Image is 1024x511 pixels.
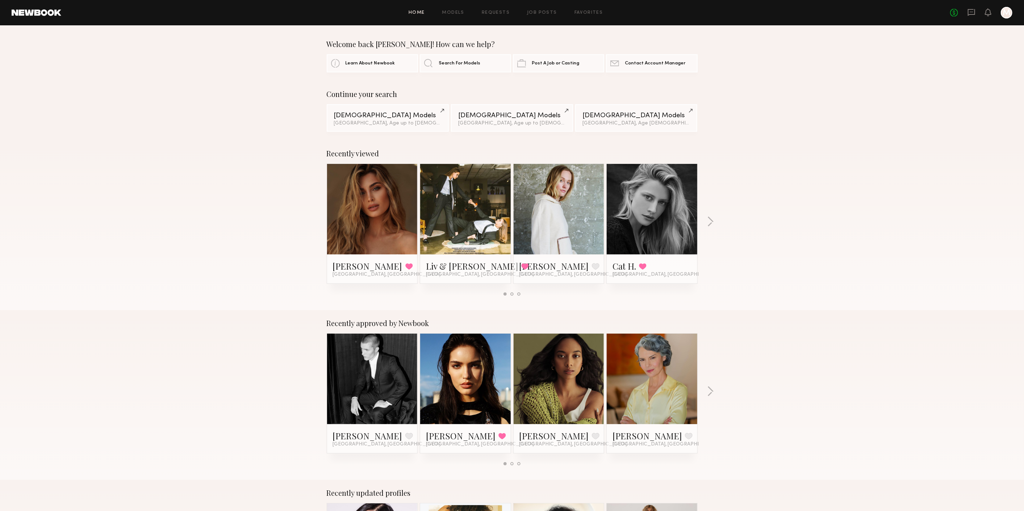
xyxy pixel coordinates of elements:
[439,61,480,66] span: Search For Models
[613,260,636,272] a: Cat H.
[613,430,682,442] a: [PERSON_NAME]
[625,61,685,66] span: Contact Account Manager
[334,112,442,119] div: [DEMOGRAPHIC_DATA] Models
[519,272,627,278] span: [GEOGRAPHIC_DATA], [GEOGRAPHIC_DATA]
[582,121,690,126] div: [GEOGRAPHIC_DATA], Age [DEMOGRAPHIC_DATA] y.o.
[613,272,720,278] span: [GEOGRAPHIC_DATA], [GEOGRAPHIC_DATA]
[333,260,402,272] a: [PERSON_NAME]
[327,104,449,132] a: [DEMOGRAPHIC_DATA] Models[GEOGRAPHIC_DATA], Age up to [DEMOGRAPHIC_DATA].
[327,90,698,98] div: Continue your search
[346,61,395,66] span: Learn About Newbook
[334,121,442,126] div: [GEOGRAPHIC_DATA], Age up to [DEMOGRAPHIC_DATA].
[333,272,441,278] span: [GEOGRAPHIC_DATA], [GEOGRAPHIC_DATA]
[426,260,518,272] a: Liv & [PERSON_NAME]
[532,61,579,66] span: Post A Job or Casting
[442,10,464,15] a: Models
[582,112,690,119] div: [DEMOGRAPHIC_DATA] Models
[458,112,566,119] div: [DEMOGRAPHIC_DATA] Models
[327,149,698,158] div: Recently viewed
[327,489,698,497] div: Recently updated profiles
[333,430,402,442] a: [PERSON_NAME]
[426,442,534,447] span: [GEOGRAPHIC_DATA], [GEOGRAPHIC_DATA]
[513,54,604,72] a: Post A Job or Casting
[451,104,573,132] a: [DEMOGRAPHIC_DATA] Models[GEOGRAPHIC_DATA], Age up to [DEMOGRAPHIC_DATA].
[458,121,566,126] div: [GEOGRAPHIC_DATA], Age up to [DEMOGRAPHIC_DATA].
[327,319,698,328] div: Recently approved by Newbook
[613,442,720,447] span: [GEOGRAPHIC_DATA], [GEOGRAPHIC_DATA]
[519,442,627,447] span: [GEOGRAPHIC_DATA], [GEOGRAPHIC_DATA]
[1001,7,1012,18] a: M
[527,10,557,15] a: Job Posts
[327,40,698,48] div: Welcome back [PERSON_NAME]! How can we help?
[519,430,589,442] a: [PERSON_NAME]
[333,442,441,447] span: [GEOGRAPHIC_DATA], [GEOGRAPHIC_DATA]
[426,272,534,278] span: [GEOGRAPHIC_DATA], [GEOGRAPHIC_DATA]
[575,104,697,132] a: [DEMOGRAPHIC_DATA] Models[GEOGRAPHIC_DATA], Age [DEMOGRAPHIC_DATA] y.o.
[606,54,697,72] a: Contact Account Manager
[409,10,425,15] a: Home
[420,54,511,72] a: Search For Models
[519,260,589,272] a: [PERSON_NAME]
[574,10,603,15] a: Favorites
[426,430,496,442] a: [PERSON_NAME]
[327,54,418,72] a: Learn About Newbook
[482,10,510,15] a: Requests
